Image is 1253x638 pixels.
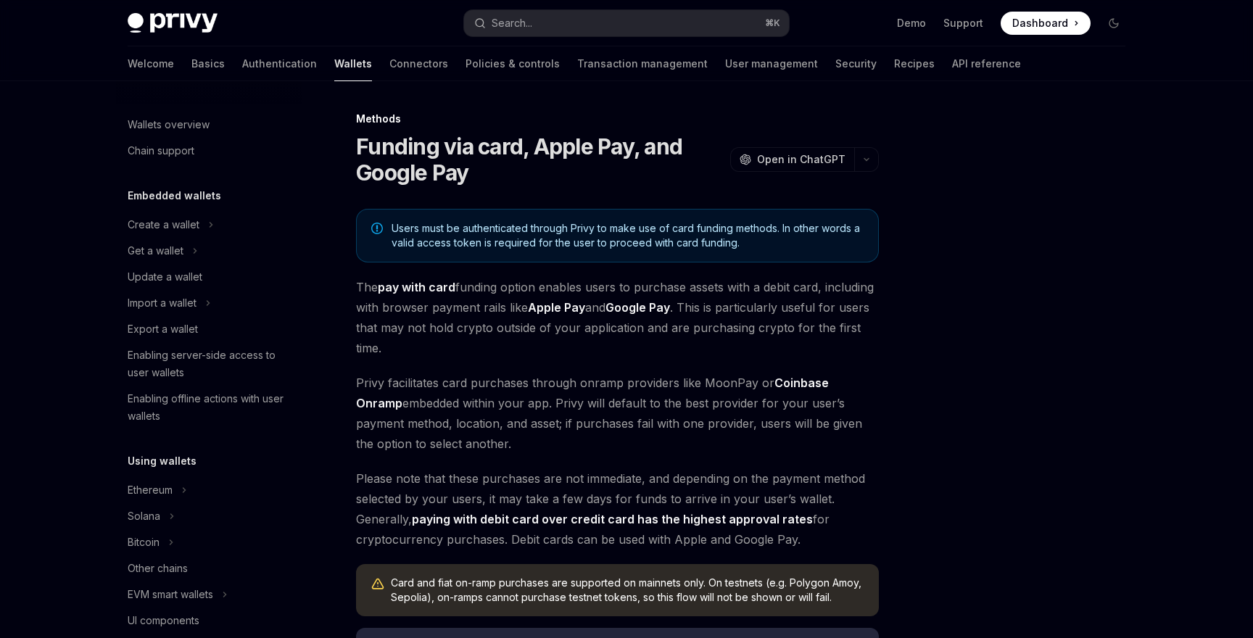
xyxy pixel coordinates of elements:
[128,142,194,159] div: Chain support
[577,46,708,81] a: Transaction management
[356,112,879,126] div: Methods
[116,581,302,608] button: Toggle EVM smart wallets section
[116,608,302,634] a: UI components
[356,373,879,454] span: Privy facilitates card purchases through onramp providers like MoonPay or embedded within your ap...
[116,138,302,164] a: Chain support
[116,316,302,342] a: Export a wallet
[128,187,221,204] h5: Embedded wallets
[116,386,302,429] a: Enabling offline actions with user wallets
[835,46,877,81] a: Security
[128,452,197,470] h5: Using wallets
[128,320,198,338] div: Export a wallet
[1102,12,1125,35] button: Toggle dark mode
[116,264,302,290] a: Update a wallet
[528,300,585,315] strong: Apple Pay
[894,46,935,81] a: Recipes
[128,347,293,381] div: Enabling server-side access to user wallets
[128,586,213,603] div: EVM smart wallets
[392,221,864,250] span: Users must be authenticated through Privy to make use of card funding methods. In other words a v...
[128,612,199,629] div: UI components
[1001,12,1091,35] a: Dashboard
[378,280,455,294] strong: pay with card
[128,13,218,33] img: dark logo
[605,300,670,315] strong: Google Pay
[389,46,448,81] a: Connectors
[128,216,199,233] div: Create a wallet
[191,46,225,81] a: Basics
[128,534,160,551] div: Bitcoin
[116,238,302,264] button: Toggle Get a wallet section
[1012,16,1068,30] span: Dashboard
[128,268,202,286] div: Update a wallet
[391,576,864,605] div: Card and fiat on-ramp purchases are supported on mainnets only. On testnets (e.g. Polygon Amoy, S...
[116,212,302,238] button: Toggle Create a wallet section
[757,152,845,167] span: Open in ChatGPT
[116,555,302,581] a: Other chains
[116,112,302,138] a: Wallets overview
[128,481,173,499] div: Ethereum
[412,512,813,526] strong: paying with debit card over credit card has the highest approval rates
[116,529,302,555] button: Toggle Bitcoin section
[466,46,560,81] a: Policies & controls
[725,46,818,81] a: User management
[128,390,293,425] div: Enabling offline actions with user wallets
[356,133,724,186] h1: Funding via card, Apple Pay, and Google Pay
[128,507,160,525] div: Solana
[464,10,789,36] button: Open search
[897,16,926,30] a: Demo
[128,294,197,312] div: Import a wallet
[730,147,854,172] button: Open in ChatGPT
[128,46,174,81] a: Welcome
[371,223,383,234] svg: Note
[765,17,780,29] span: ⌘ K
[128,116,210,133] div: Wallets overview
[116,342,302,386] a: Enabling server-side access to user wallets
[356,468,879,550] span: Please note that these purchases are not immediate, and depending on the payment method selected ...
[356,277,879,358] span: The funding option enables users to purchase assets with a debit card, including with browser pay...
[371,577,385,592] svg: Warning
[242,46,317,81] a: Authentication
[943,16,983,30] a: Support
[128,242,183,260] div: Get a wallet
[116,503,302,529] button: Toggle Solana section
[334,46,372,81] a: Wallets
[116,290,302,316] button: Toggle Import a wallet section
[492,14,532,32] div: Search...
[952,46,1021,81] a: API reference
[116,477,302,503] button: Toggle Ethereum section
[128,560,188,577] div: Other chains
